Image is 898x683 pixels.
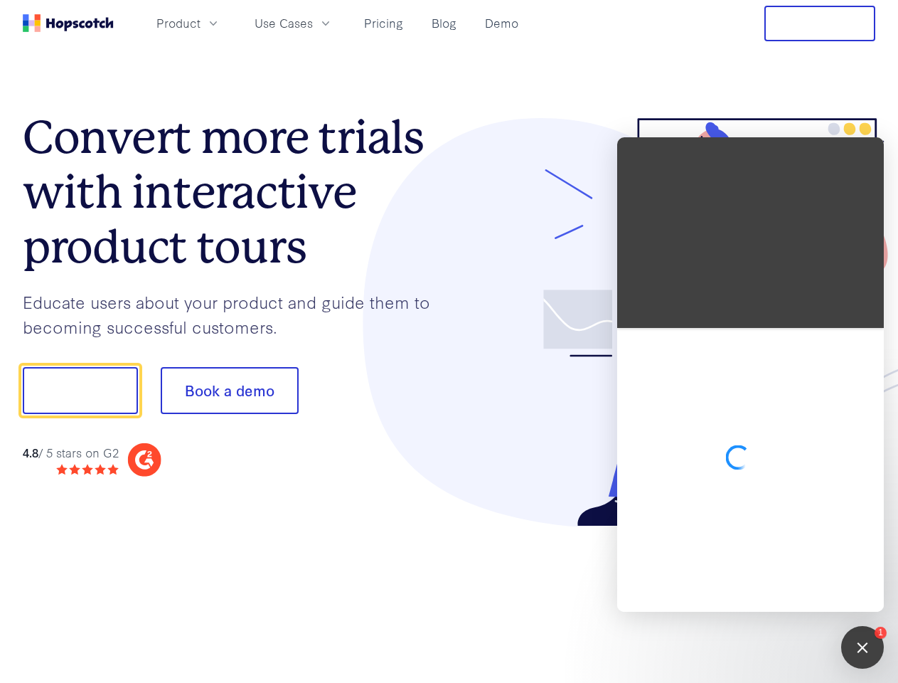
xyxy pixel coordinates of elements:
span: Use Cases [255,14,313,32]
a: Pricing [358,11,409,35]
button: Show me! [23,367,138,414]
a: Home [23,14,114,32]
button: Free Trial [764,6,875,41]
button: Book a demo [161,367,299,414]
a: Blog [426,11,462,35]
button: Product [148,11,229,35]
button: Use Cases [246,11,341,35]
div: 1 [875,627,887,639]
a: Demo [479,11,524,35]
h1: Convert more trials with interactive product tours [23,110,449,274]
p: Educate users about your product and guide them to becoming successful customers. [23,290,449,339]
div: / 5 stars on G2 [23,444,119,462]
span: Product [156,14,201,32]
strong: 4.8 [23,444,38,460]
